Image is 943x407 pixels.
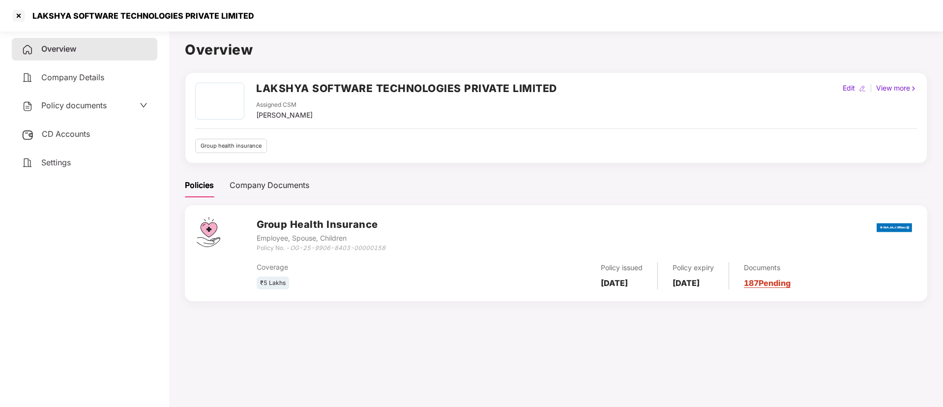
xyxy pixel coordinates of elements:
img: rightIcon [910,85,917,92]
div: ₹5 Lakhs [257,277,289,290]
div: Policies [185,179,214,191]
div: Employee, Spouse, Children [257,233,385,244]
img: svg+xml;base64,PHN2ZyB3aWR0aD0iMjUiIGhlaWdodD0iMjQiIHZpZXdCb3g9IjAgMCAyNSAyNCIgZmlsbD0ibm9uZSIgeG... [22,129,34,141]
h2: LAKSHYA SOFTWARE TECHNOLOGIES PRIVATE LIMITED [256,80,557,96]
span: CD Accounts [42,129,90,139]
div: Edit [841,83,857,94]
div: [PERSON_NAME] [256,110,313,121]
span: Overview [41,44,76,54]
div: Policy No. - [257,244,385,253]
img: svg+xml;base64,PHN2ZyB4bWxucz0iaHR0cDovL3d3dy53My5vcmcvMjAwMC9zdmciIHdpZHRoPSI0Ny43MTQiIGhlaWdodD... [197,217,220,247]
div: Assigned CSM [256,100,313,110]
h3: Group Health Insurance [257,217,385,232]
div: | [868,83,874,94]
b: [DATE] [601,278,628,288]
span: Settings [41,157,71,167]
i: OG-25-9906-8403-00000158 [290,244,385,251]
div: Company Documents [230,179,309,191]
div: Policy issued [601,262,643,273]
img: editIcon [859,85,866,92]
h1: Overview [185,39,927,61]
img: bajaj.png [877,217,912,239]
div: Policy expiry [673,262,714,273]
span: down [140,101,147,109]
b: [DATE] [673,278,700,288]
div: LAKSHYA SOFTWARE TECHNOLOGIES PRIVATE LIMITED [27,11,254,21]
a: 187 Pending [744,278,791,288]
img: svg+xml;base64,PHN2ZyB4bWxucz0iaHR0cDovL3d3dy53My5vcmcvMjAwMC9zdmciIHdpZHRoPSIyNCIgaGVpZ2h0PSIyNC... [22,44,33,56]
img: svg+xml;base64,PHN2ZyB4bWxucz0iaHR0cDovL3d3dy53My5vcmcvMjAwMC9zdmciIHdpZHRoPSIyNCIgaGVpZ2h0PSIyNC... [22,100,33,112]
div: Group health insurance [195,139,267,153]
div: View more [874,83,919,94]
div: Coverage [257,262,476,273]
img: svg+xml;base64,PHN2ZyB4bWxucz0iaHR0cDovL3d3dy53My5vcmcvMjAwMC9zdmciIHdpZHRoPSIyNCIgaGVpZ2h0PSIyNC... [22,72,33,84]
span: Policy documents [41,100,107,110]
div: Documents [744,262,791,273]
img: svg+xml;base64,PHN2ZyB4bWxucz0iaHR0cDovL3d3dy53My5vcmcvMjAwMC9zdmciIHdpZHRoPSIyNCIgaGVpZ2h0PSIyNC... [22,157,33,169]
span: Company Details [41,72,104,82]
